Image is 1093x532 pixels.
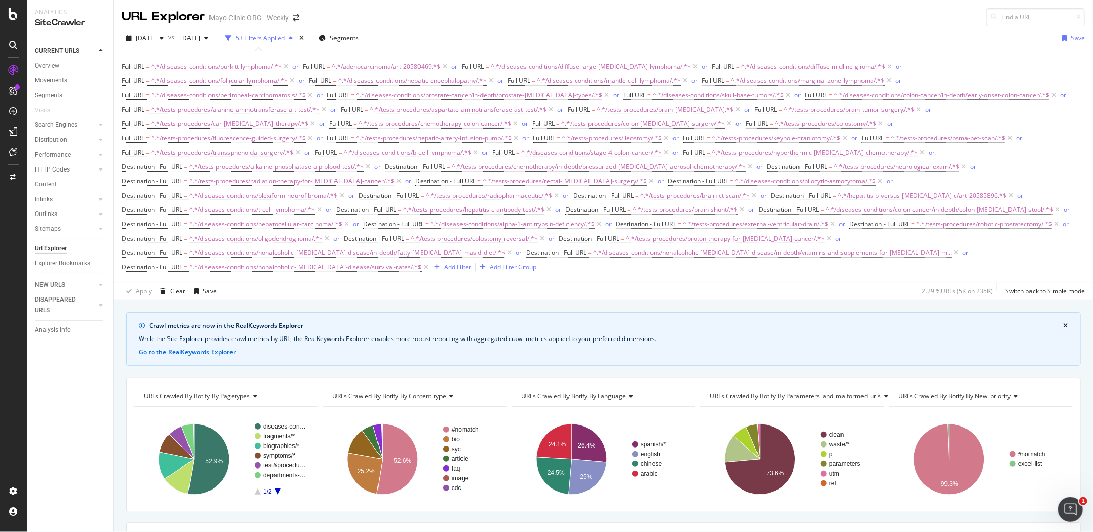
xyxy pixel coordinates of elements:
[653,88,784,102] span: ^.*/diseases-conditions/skull-base-tumors/.*$
[756,162,763,171] div: or
[735,174,876,188] span: ^.*/diseases-conditions/pilocytic-astrocytoma/.*$
[491,59,691,74] span: ^.*/diseases-conditions/diffuse-large-[MEDICAL_DATA]-lymphoma/.*$
[35,17,105,29] div: SiteCrawler
[146,119,150,128] span: =
[356,88,602,102] span: ^.*/diseases-conditions/prostate-cancer/in-depth/prostate-[MEDICAL_DATA]-types/.*$
[151,131,306,145] span: ^.*/tests-procedures/fluorescence-guided-surgery/.*$
[549,234,555,243] div: or
[613,91,619,99] div: or
[122,76,144,85] span: Full URL
[176,30,213,47] button: [DATE]
[1079,497,1087,505] span: 1
[189,188,338,203] span: ^.*/diseases-conditions/plexiform-neurofibroma/.*$
[374,162,381,171] div: or
[146,76,150,85] span: =
[405,176,411,186] button: or
[476,261,536,273] button: Add Filter Group
[640,188,750,203] span: ^.*/tests-procedures/brain-ct-scan/.*$
[374,162,381,172] button: or
[549,233,555,243] button: or
[683,148,705,157] span: Full URL
[744,105,750,114] div: or
[748,205,754,214] div: or
[1061,319,1070,332] button: close banner
[702,61,708,71] button: or
[309,76,331,85] span: Full URL
[292,62,299,71] div: or
[122,62,144,71] span: Full URL
[597,102,733,117] span: ^.*/tests-procedures/brain-[MEDICAL_DATA].*$
[712,145,918,160] span: ^.*/tests-procedures/hyperthermic-[MEDICAL_DATA]-chemotherapy/.*$
[344,145,471,160] span: ^.*/diseases-conditions/b-cell-lymphoma/.*$
[887,119,893,128] div: or
[35,258,90,269] div: Explorer Bookmarks
[731,74,885,88] span: ^.*/diseases-conditions/marginal-zone-lymphoma/.*$
[555,205,561,215] button: or
[176,34,200,42] span: 2025 Jul. 16th
[532,76,535,85] span: =
[304,147,310,157] button: or
[297,33,306,44] div: times
[886,134,889,142] span: =
[556,119,560,128] span: =
[35,150,71,160] div: Performance
[744,104,750,114] button: or
[403,203,544,217] span: ^.*/tests-procedures/hepatitis-c-antibody-test/.*$
[707,148,710,157] span: =
[351,134,354,142] span: =
[672,147,679,157] button: or
[962,248,969,258] button: or
[136,287,152,295] div: Apply
[156,283,185,300] button: Clear
[754,105,777,114] span: Full URL
[1001,283,1085,300] button: Switch back to Simple mode
[1058,497,1083,522] iframe: Intercom live chat
[151,88,306,102] span: ^.*/diseases-conditions/peritoneal-carcinomatosis/.*$
[1063,219,1069,229] button: or
[826,203,1053,217] span: ^.*/diseases-conditions/colon-cancer/in-depth/colon-[MEDICAL_DATA]-stool/.*$
[633,203,738,217] span: ^.*/tests-procedures/brain-shunt/.*$
[887,119,893,129] button: or
[326,205,332,214] div: or
[332,59,440,74] span: ^.*/adenocarcinoma/art-20580469.*$
[136,34,156,42] span: 2025 Sep. 3rd
[348,190,354,200] button: or
[319,119,325,129] button: or
[35,105,50,116] div: Visits
[835,234,842,243] div: or
[691,76,698,86] button: or
[1064,205,1070,214] div: or
[1063,220,1069,228] div: or
[430,261,471,273] button: Add Filter
[370,102,546,117] span: ^.*/tests-procedures/aspartate-aminotransferase-ast-test/.*$
[565,205,626,214] span: Destination - Full URL
[490,263,536,271] div: Add Filter Group
[151,74,288,88] span: ^.*/diseases-conditions/follicular-lymphoma/.*$
[895,76,901,86] button: or
[970,162,976,172] button: or
[35,120,77,131] div: Search Engines
[672,148,679,157] div: or
[421,191,424,200] span: =
[314,30,363,47] button: Segments
[851,133,857,143] button: or
[829,162,832,171] span: =
[702,76,724,85] span: Full URL
[771,191,831,200] span: Destination - Full URL
[327,134,349,142] span: Full URL
[834,88,1049,102] span: ^.*/diseases-conditions/colon-cancer/in-depth/early-onset-colon-cancer/.*$
[887,177,893,185] div: or
[146,105,150,114] span: =
[35,164,96,175] a: HTTP Codes
[770,119,773,128] span: =
[336,205,396,214] span: Destination - Full URL
[35,105,60,116] a: Visits
[353,219,359,229] button: or
[146,134,150,142] span: =
[532,119,555,128] span: Full URL
[327,62,330,71] span: =
[891,131,1005,145] span: ^.*/tests-procedures/psma-pet-scan/.*$
[151,145,293,160] span: ^.*/tests-procedures/transsphenoidal-surgery/.*$
[925,105,931,114] div: or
